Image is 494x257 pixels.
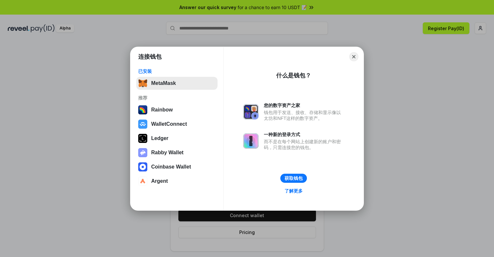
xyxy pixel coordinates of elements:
h1: 连接钱包 [138,53,162,61]
img: svg+xml,%3Csvg%20xmlns%3D%22http%3A%2F%2Fwww.w3.org%2F2000%2Fsvg%22%20fill%3D%22none%22%20viewBox... [138,148,147,157]
div: Argent [151,178,168,184]
button: MetaMask [136,77,218,90]
button: WalletConnect [136,118,218,131]
img: svg+xml,%3Csvg%20xmlns%3D%22http%3A%2F%2Fwww.w3.org%2F2000%2Fsvg%22%20fill%3D%22none%22%20viewBox... [243,133,259,149]
div: WalletConnect [151,121,187,127]
button: Ledger [136,132,218,145]
div: 已安装 [138,68,216,74]
div: Coinbase Wallet [151,164,191,170]
button: Argent [136,175,218,188]
div: 钱包用于发送、接收、存储和显示像以太坊和NFT这样的数字资产。 [264,110,344,121]
img: svg+xml,%3Csvg%20fill%3D%22none%22%20height%3D%2233%22%20viewBox%3D%220%200%2035%2033%22%20width%... [138,79,147,88]
div: 获取钱包 [285,175,303,181]
button: 获取钱包 [280,174,307,183]
div: Rainbow [151,107,173,113]
div: 而不是在每个网站上创建新的账户和密码，只需连接您的钱包。 [264,139,344,150]
a: 了解更多 [281,187,307,195]
img: svg+xml,%3Csvg%20width%3D%2228%22%20height%3D%2228%22%20viewBox%3D%220%200%2028%2028%22%20fill%3D... [138,120,147,129]
button: Rainbow [136,103,218,116]
img: svg+xml,%3Csvg%20xmlns%3D%22http%3A%2F%2Fwww.w3.org%2F2000%2Fsvg%22%20fill%3D%22none%22%20viewBox... [243,104,259,120]
div: 一种新的登录方式 [264,132,344,137]
button: Close [349,52,358,61]
img: svg+xml,%3Csvg%20width%3D%22120%22%20height%3D%22120%22%20viewBox%3D%220%200%20120%20120%22%20fil... [138,105,147,114]
div: Ledger [151,135,168,141]
div: 什么是钱包？ [276,72,311,79]
div: MetaMask [151,80,176,86]
div: 推荐 [138,95,216,101]
img: svg+xml,%3Csvg%20width%3D%2228%22%20height%3D%2228%22%20viewBox%3D%220%200%2028%2028%22%20fill%3D... [138,177,147,186]
button: Rabby Wallet [136,146,218,159]
div: 您的数字资产之家 [264,102,344,108]
div: 了解更多 [285,188,303,194]
button: Coinbase Wallet [136,160,218,173]
img: svg+xml,%3Csvg%20width%3D%2228%22%20height%3D%2228%22%20viewBox%3D%220%200%2028%2028%22%20fill%3D... [138,162,147,171]
img: svg+xml,%3Csvg%20xmlns%3D%22http%3A%2F%2Fwww.w3.org%2F2000%2Fsvg%22%20width%3D%2228%22%20height%3... [138,134,147,143]
div: Rabby Wallet [151,150,184,156]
